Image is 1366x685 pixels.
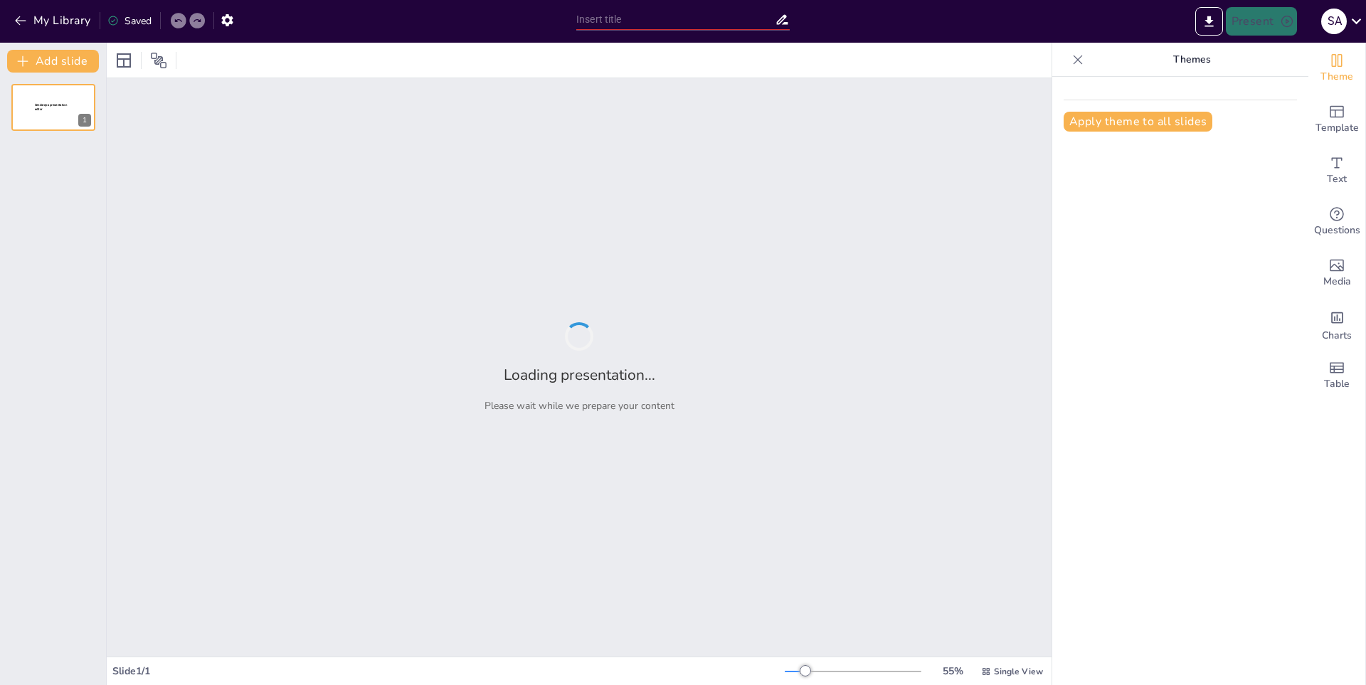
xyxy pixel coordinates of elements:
span: Position [150,52,167,69]
span: Theme [1320,69,1353,85]
div: S A [1321,9,1347,34]
span: Questions [1314,223,1360,238]
button: Apply theme to all slides [1064,112,1212,132]
button: S A [1321,7,1347,36]
div: Add images, graphics, shapes or video [1308,248,1365,299]
div: Saved [107,14,152,28]
span: Sendsteps presentation editor [35,103,67,111]
span: Table [1324,376,1350,392]
span: Charts [1322,328,1352,344]
button: Add slide [7,50,99,73]
span: Single View [994,666,1043,677]
input: Insert title [576,9,775,30]
div: Add charts and graphs [1308,299,1365,350]
span: Media [1323,274,1351,290]
div: Change the overall theme [1308,43,1365,94]
button: Export to PowerPoint [1195,7,1223,36]
div: Add text boxes [1308,145,1365,196]
span: Template [1315,120,1359,136]
div: Layout [112,49,135,72]
button: Present [1226,7,1297,36]
div: Add a table [1308,350,1365,401]
p: Please wait while we prepare your content [485,399,674,413]
button: My Library [11,9,97,32]
div: Slide 1 / 1 [112,664,785,678]
div: 55 % [936,664,970,678]
h2: Loading presentation... [504,365,655,385]
span: Text [1327,171,1347,187]
div: Get real-time input from your audience [1308,196,1365,248]
div: Add ready made slides [1308,94,1365,145]
div: 1 [78,114,91,127]
p: Themes [1089,43,1294,77]
div: 1 [11,84,95,131]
